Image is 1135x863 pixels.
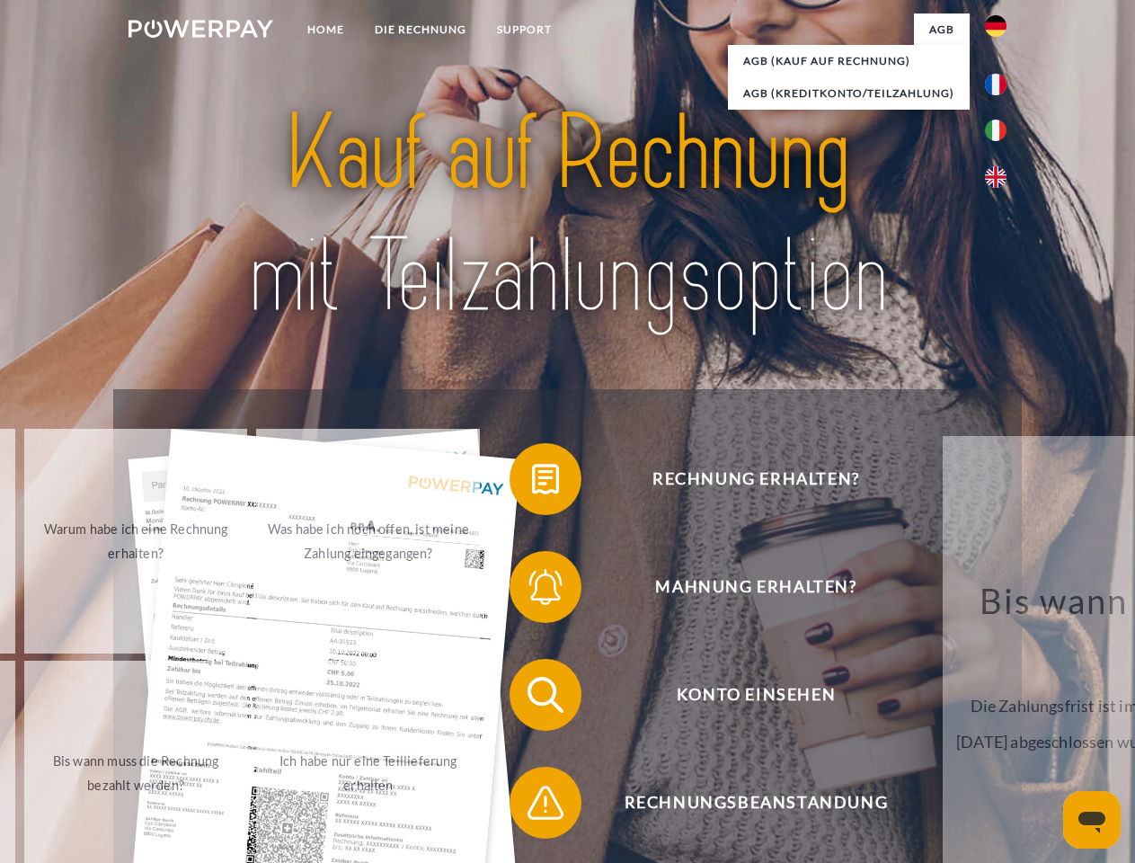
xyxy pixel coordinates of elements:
[985,120,1006,141] img: it
[129,20,273,38] img: logo-powerpay-white.svg
[523,780,568,825] img: qb_warning.svg
[523,672,568,717] img: qb_search.svg
[728,45,970,77] a: AGB (Kauf auf Rechnung)
[267,517,469,565] div: Was habe ich noch offen, ist meine Zahlung eingegangen?
[292,13,359,46] a: Home
[536,767,976,839] span: Rechnungsbeanstandung
[35,749,237,797] div: Bis wann muss die Rechnung bezahlt werden?
[359,13,482,46] a: DIE RECHNUNG
[914,13,970,46] a: agb
[985,74,1006,95] img: fr
[1063,791,1121,849] iframe: Schaltfläche zum Öffnen des Messaging-Fensters
[172,86,963,344] img: title-powerpay_de.svg
[510,767,977,839] button: Rechnungsbeanstandung
[536,659,976,731] span: Konto einsehen
[256,429,480,654] a: Was habe ich noch offen, ist meine Zahlung eingegangen?
[985,166,1006,188] img: en
[985,15,1006,37] img: de
[482,13,567,46] a: SUPPORT
[267,749,469,797] div: Ich habe nur eine Teillieferung erhalten
[728,77,970,110] a: AGB (Kreditkonto/Teilzahlung)
[35,517,237,565] div: Warum habe ich eine Rechnung erhalten?
[510,659,977,731] button: Konto einsehen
